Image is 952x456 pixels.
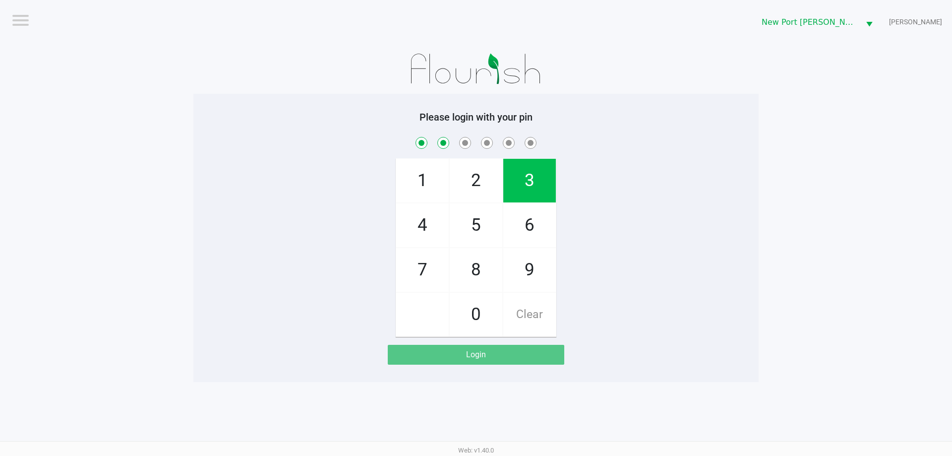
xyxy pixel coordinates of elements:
[503,203,556,247] span: 6
[450,293,502,336] span: 0
[396,159,449,202] span: 1
[450,203,502,247] span: 5
[450,248,502,292] span: 8
[503,248,556,292] span: 9
[396,203,449,247] span: 4
[396,248,449,292] span: 7
[201,111,751,123] h5: Please login with your pin
[503,159,556,202] span: 3
[762,16,854,28] span: New Port [PERSON_NAME]
[889,17,942,27] span: [PERSON_NAME]
[860,10,879,34] button: Select
[503,293,556,336] span: Clear
[450,159,502,202] span: 2
[458,447,494,454] span: Web: v1.40.0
